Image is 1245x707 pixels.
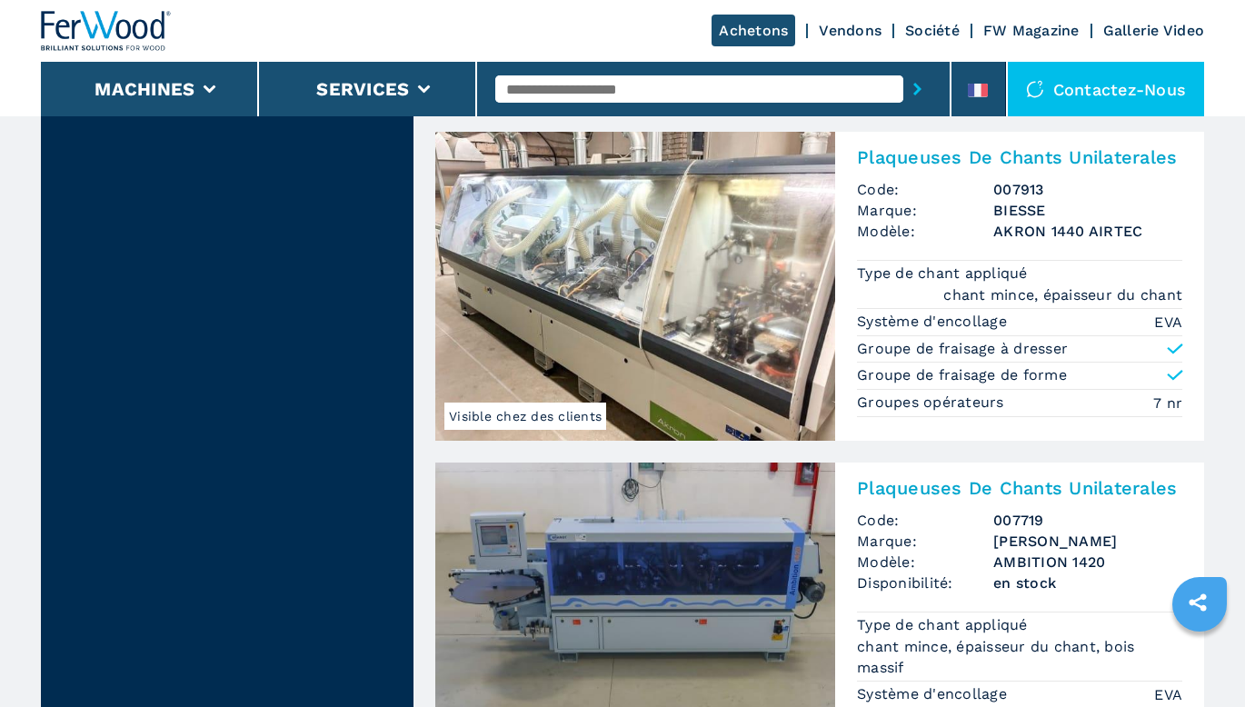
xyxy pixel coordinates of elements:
[857,221,993,242] span: Modèle:
[993,221,1182,242] h3: AKRON 1440 AIRTEC
[95,78,194,100] button: Machines
[857,552,993,573] span: Modèle:
[993,552,1182,573] h3: AMBITION 1420
[857,573,993,593] span: Disponibilité:
[41,11,172,51] img: Ferwood
[905,22,960,39] a: Société
[857,531,993,552] span: Marque:
[857,393,1009,413] p: Groupes opérateurs
[857,615,1032,635] p: Type de chant appliqué
[857,312,1011,332] p: Système d'encollage
[857,365,1067,385] p: Groupe de fraisage de forme
[1008,62,1205,116] div: Contactez-nous
[993,179,1182,200] h3: 007913
[857,179,993,200] span: Code:
[1175,580,1220,625] a: sharethis
[857,684,1011,704] p: Système d'encollage
[316,78,409,100] button: Services
[1026,80,1044,98] img: Contactez-nous
[903,68,931,110] button: submit-button
[983,22,1080,39] a: FW Magazine
[857,510,993,531] span: Code:
[1154,312,1182,333] em: EVA
[993,531,1182,552] h3: [PERSON_NAME]
[444,403,606,430] span: Visible chez des clients
[993,200,1182,221] h3: BIESSE
[435,132,1204,441] a: Plaqueuses De Chants Unilaterales BIESSE AKRON 1440 AIRTECVisible chez des clientsPlaqueuses De C...
[857,146,1182,168] h2: Plaqueuses De Chants Unilaterales
[857,339,1068,359] p: Groupe de fraisage à dresser
[712,15,795,46] a: Achetons
[1153,393,1182,413] em: 7 nr
[993,573,1182,593] span: en stock
[1154,684,1182,705] em: EVA
[435,132,835,441] img: Plaqueuses De Chants Unilaterales BIESSE AKRON 1440 AIRTEC
[857,200,993,221] span: Marque:
[943,284,1182,305] em: chant mince, épaisseur du chant
[857,477,1182,499] h2: Plaqueuses De Chants Unilaterales
[857,636,1182,678] em: chant mince, épaisseur du chant, bois massif
[819,22,881,39] a: Vendons
[1168,625,1231,693] iframe: Chat
[857,264,1032,284] p: Type de chant appliqué
[1103,22,1205,39] a: Gallerie Video
[993,510,1182,531] h3: 007719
